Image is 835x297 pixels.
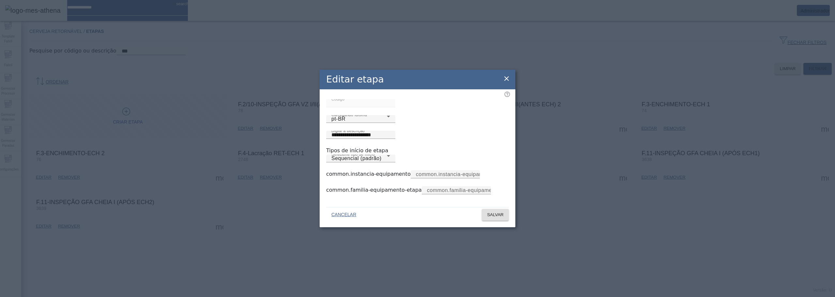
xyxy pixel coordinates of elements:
[331,97,344,101] mat-label: Código
[427,187,515,193] mat-label: common.familia-equipamento-etapa
[331,156,382,161] span: Sequencial (padrão)
[482,209,509,221] button: SALVAR
[416,171,494,177] mat-label: common.instancia-equipamento
[326,187,422,193] label: common.familia-equipamento-etapa
[331,212,356,218] span: CANCELAR
[487,212,504,218] span: SALVAR
[326,209,361,221] button: CANCELAR
[326,72,384,86] h2: Editar etapa
[326,171,411,177] label: common.instancia-equipamento
[331,116,345,122] span: pt-BR
[331,128,365,133] mat-label: Digite a descrição
[326,147,388,154] label: Tipos de início de etapa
